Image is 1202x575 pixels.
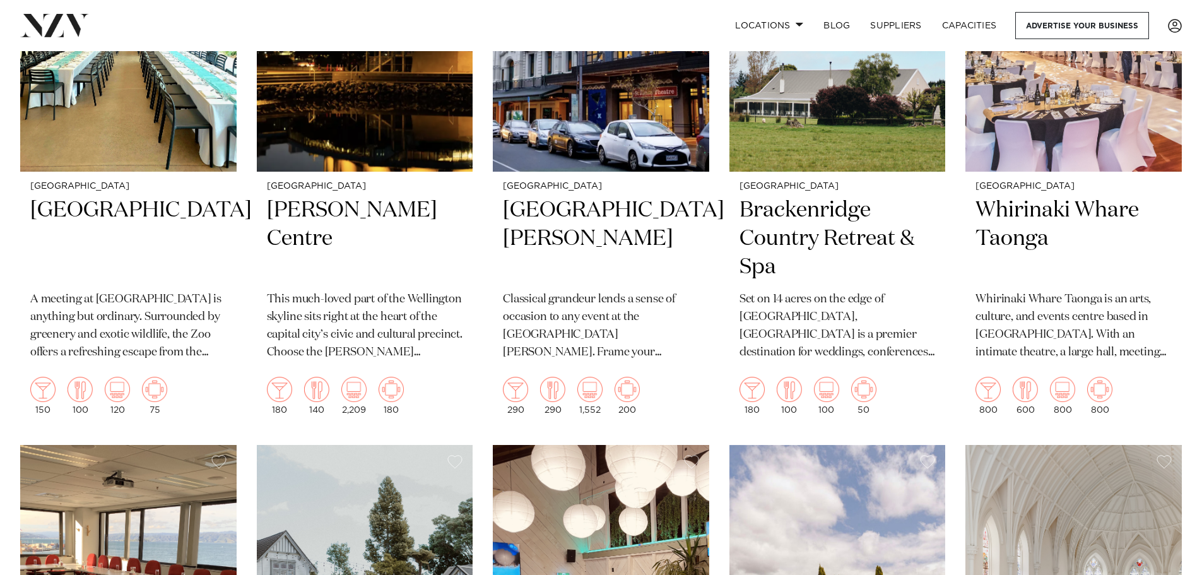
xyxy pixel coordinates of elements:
[577,377,603,402] img: theatre.png
[20,14,89,37] img: nzv-logo.png
[739,291,936,362] p: Set on 14 acres on the edge of [GEOGRAPHIC_DATA], [GEOGRAPHIC_DATA] is a premier destination for ...
[105,377,130,402] img: theatre.png
[267,182,463,191] small: [GEOGRAPHIC_DATA]
[540,377,565,402] img: dining.png
[540,377,565,415] div: 290
[739,377,765,402] img: cocktail.png
[975,182,1172,191] small: [GEOGRAPHIC_DATA]
[1013,377,1038,402] img: dining.png
[615,377,640,402] img: meeting.png
[1015,12,1149,39] a: Advertise your business
[814,377,839,415] div: 100
[851,377,876,415] div: 50
[30,182,227,191] small: [GEOGRAPHIC_DATA]
[341,377,367,402] img: theatre.png
[30,377,56,402] img: cocktail.png
[267,291,463,362] p: This much-loved part of the Wellington skyline sits right at the heart of the capital city’s civi...
[577,377,603,415] div: 1,552
[267,377,292,415] div: 180
[267,377,292,402] img: cocktail.png
[379,377,404,402] img: meeting.png
[814,377,839,402] img: theatre.png
[503,377,528,415] div: 290
[142,377,167,415] div: 75
[304,377,329,402] img: dining.png
[30,377,56,415] div: 150
[1013,377,1038,415] div: 600
[975,377,1001,402] img: cocktail.png
[739,377,765,415] div: 180
[267,196,463,282] h2: [PERSON_NAME] Centre
[739,182,936,191] small: [GEOGRAPHIC_DATA]
[503,196,699,282] h2: [GEOGRAPHIC_DATA][PERSON_NAME]
[777,377,802,402] img: dining.png
[1087,377,1112,415] div: 800
[68,377,93,402] img: dining.png
[1087,377,1112,402] img: meeting.png
[142,377,167,402] img: meeting.png
[105,377,130,415] div: 120
[503,291,699,362] p: Classical grandeur lends a sense of occasion to any event at the [GEOGRAPHIC_DATA][PERSON_NAME]. ...
[932,12,1007,39] a: Capacities
[503,377,528,402] img: cocktail.png
[341,377,367,415] div: 2,209
[851,377,876,402] img: meeting.png
[813,12,860,39] a: BLOG
[725,12,813,39] a: Locations
[304,377,329,415] div: 140
[30,196,227,282] h2: [GEOGRAPHIC_DATA]
[379,377,404,415] div: 180
[1050,377,1075,415] div: 800
[975,196,1172,282] h2: Whirinaki Whare Taonga
[615,377,640,415] div: 200
[739,196,936,282] h2: Brackenridge Country Retreat & Spa
[975,291,1172,362] p: Whirinaki Whare Taonga is an arts, culture, and events centre based in [GEOGRAPHIC_DATA]. With an...
[30,291,227,362] p: A meeting at [GEOGRAPHIC_DATA] is anything but ordinary. Surrounded by greenery and exotic wildli...
[777,377,802,415] div: 100
[975,377,1001,415] div: 800
[68,377,93,415] div: 100
[1050,377,1075,402] img: theatre.png
[503,182,699,191] small: [GEOGRAPHIC_DATA]
[860,12,931,39] a: SUPPLIERS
